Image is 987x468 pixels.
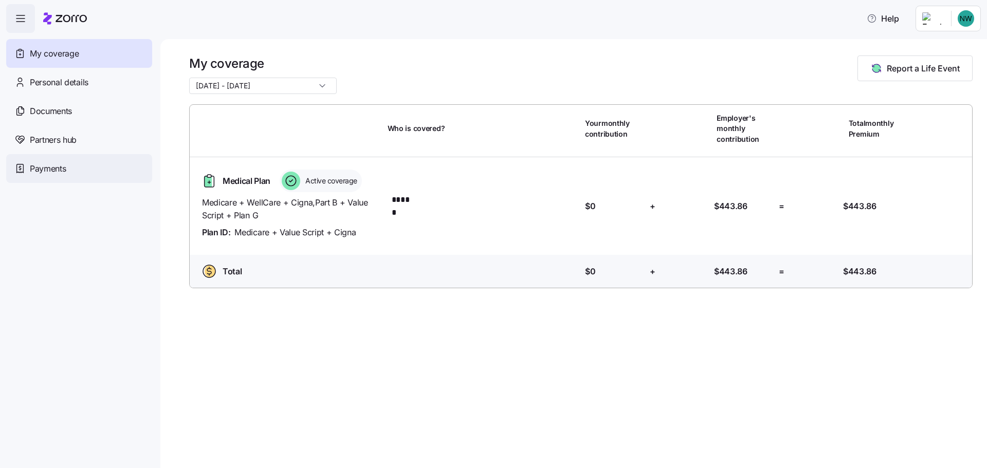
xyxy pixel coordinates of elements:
a: Documents [6,97,152,125]
span: Who is covered? [388,123,445,134]
span: Report a Life Event [887,62,960,74]
button: Report a Life Event [857,55,973,81]
span: Medicare + WellCare + Cigna , Part B + Value Script + Plan G [202,196,379,222]
a: Payments [6,154,152,183]
span: Help [867,12,899,25]
span: $443.86 [843,200,876,213]
img: Employer logo [922,12,943,25]
span: = [779,200,784,213]
img: a49e62cc17a2fd7151815b2ffb6b504a [958,10,974,27]
span: Payments [30,162,66,175]
span: Total [223,265,242,278]
span: $443.86 [843,265,876,278]
span: + [650,200,655,213]
span: Partners hub [30,134,77,146]
span: $0 [585,200,595,213]
h1: My coverage [189,55,337,71]
a: Partners hub [6,125,152,154]
a: Personal details [6,68,152,97]
span: Total monthly Premium [849,118,906,139]
span: My coverage [30,47,79,60]
span: + [650,265,655,278]
a: My coverage [6,39,152,68]
span: Documents [30,105,72,118]
span: = [779,265,784,278]
span: $443.86 [714,200,747,213]
span: Medicare + Value Script + Cigna [234,226,356,239]
span: Active coverage [302,176,357,186]
span: Your monthly contribution [585,118,643,139]
span: Personal details [30,76,88,89]
span: $0 [585,265,595,278]
span: Employer's monthly contribution [717,113,774,144]
span: Medical Plan [223,175,270,188]
button: Help [858,8,907,29]
span: Plan ID: [202,226,230,239]
span: $443.86 [714,265,747,278]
